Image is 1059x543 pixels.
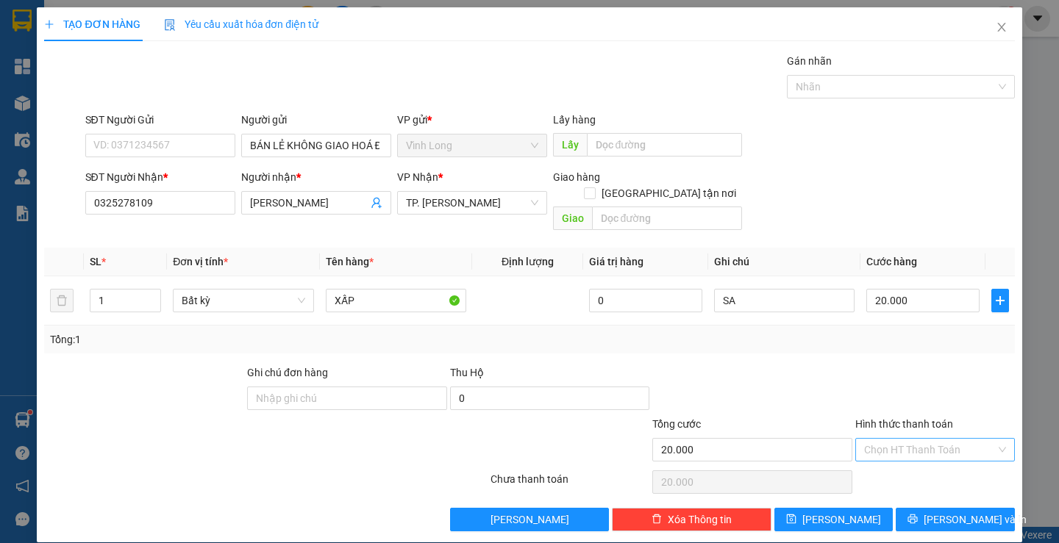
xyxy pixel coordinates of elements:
[774,508,893,531] button: save[PERSON_NAME]
[406,134,538,157] span: Vĩnh Long
[164,19,176,31] img: icon
[11,95,54,110] span: Thu rồi :
[491,511,569,528] span: [PERSON_NAME]
[241,112,391,128] div: Người gửi
[85,169,235,185] div: SĐT Người Nhận
[96,12,213,48] div: TP. [PERSON_NAME]
[96,48,213,65] div: TRÚC QUYÊN
[96,65,213,86] div: 0988218161
[981,7,1022,48] button: Close
[182,290,304,312] span: Bất kỳ
[397,112,547,128] div: VP gửi
[708,248,860,276] th: Ghi chú
[406,192,538,214] span: TP. Hồ Chí Minh
[397,171,438,183] span: VP Nhận
[991,289,1009,312] button: plus
[553,114,596,126] span: Lấy hàng
[553,206,592,230] span: Giao
[50,331,410,348] div: Tổng: 1
[652,418,701,430] span: Tổng cước
[247,386,447,410] input: Ghi chú đơn hàng
[371,197,382,209] span: user-add
[173,256,228,267] span: Đơn vị tính
[13,12,85,48] div: Vĩnh Long
[786,514,796,525] span: save
[50,289,74,312] button: delete
[855,418,953,430] label: Hình thức thanh toán
[802,511,881,528] span: [PERSON_NAME]
[450,508,610,531] button: [PERSON_NAME]
[44,19,54,29] span: plus
[489,471,652,497] div: Chưa thanh toán
[996,21,1008,33] span: close
[992,295,1008,306] span: plus
[96,14,131,29] span: Nhận:
[44,18,140,30] span: TẠO ĐƠN HÀNG
[652,514,662,525] span: delete
[787,55,832,67] label: Gán nhãn
[596,185,742,201] span: [GEOGRAPHIC_DATA] tận nơi
[90,256,101,267] span: SL
[589,256,643,267] span: Giá trị hàng
[164,18,319,30] span: Yêu cầu xuất hóa đơn điện tử
[553,133,587,157] span: Lấy
[589,289,702,312] input: 0
[13,14,35,29] span: Gửi:
[908,514,918,525] span: printer
[450,367,484,378] span: Thu Hộ
[326,289,466,312] input: VD: Bàn, Ghế
[553,171,600,183] span: Giao hàng
[502,256,554,267] span: Định lượng
[11,95,88,128] div: 20.000
[668,511,732,528] span: Xóa Thông tin
[866,256,917,267] span: Cước hàng
[85,112,235,128] div: SĐT Người Gửi
[587,133,742,157] input: Dọc đường
[714,289,855,312] input: Ghi Chú
[326,256,374,267] span: Tên hàng
[241,169,391,185] div: Người nhận
[592,206,742,230] input: Dọc đường
[612,508,771,531] button: deleteXóa Thông tin
[247,367,328,378] label: Ghi chú đơn hàng
[896,508,1014,531] button: printer[PERSON_NAME] và In
[924,511,1027,528] span: [PERSON_NAME] và In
